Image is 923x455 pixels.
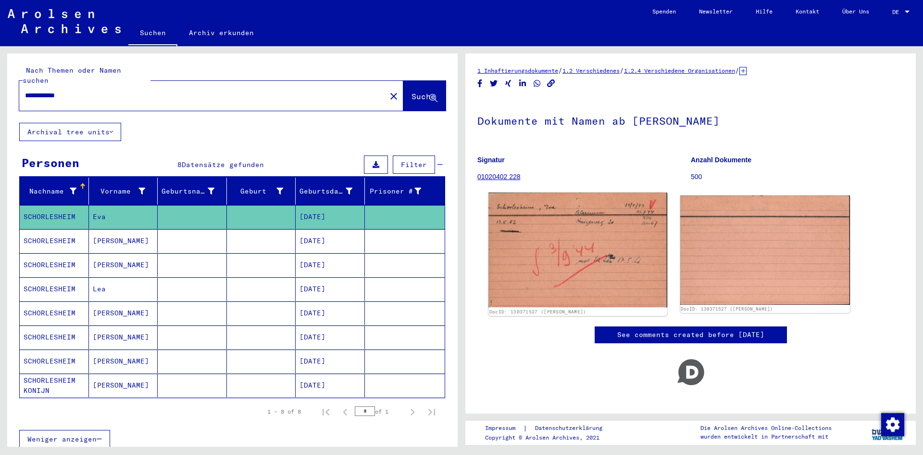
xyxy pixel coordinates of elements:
[267,407,301,416] div: 1 – 8 of 8
[20,253,89,277] mat-cell: SCHORLESHEIM
[20,229,89,253] mat-cell: SCHORLESHEIM
[23,66,121,85] mat-label: Nach Themen oder Namen suchen
[527,423,614,433] a: Datenschutzerklärung
[89,229,158,253] mat-cell: [PERSON_NAME]
[20,301,89,325] mat-cell: SCHORLESHEIM
[296,325,365,349] mat-cell: [DATE]
[20,205,89,229] mat-cell: SCHORLESHEIM
[89,301,158,325] mat-cell: [PERSON_NAME]
[401,160,427,169] span: Filter
[475,78,485,90] button: Share on Facebook
[700,432,832,441] p: wurden entwickelt in Partnerschaft mit
[158,178,227,205] mat-header-cell: Geburtsname
[403,402,422,421] button: Next page
[422,402,441,421] button: Last page
[296,205,365,229] mat-cell: [DATE]
[489,78,499,90] button: Share on Twitter
[691,172,904,182] p: 500
[177,160,182,169] span: 8
[403,81,446,111] button: Suche
[19,430,110,448] button: Weniger anzeigen
[503,78,513,90] button: Share on Xing
[296,374,365,397] mat-cell: [DATE]
[680,195,850,305] img: 002.jpg
[299,186,352,196] div: Geburtsdatum
[477,99,904,141] h1: Dokumente mit Namen ab [PERSON_NAME]
[546,78,556,90] button: Copy link
[393,156,435,174] button: Filter
[620,66,624,75] span: /
[477,173,521,181] a: 01020402 228
[177,21,265,44] a: Archiv erkunden
[870,420,906,444] img: yv_logo.png
[485,433,614,442] p: Copyright © Arolsen Archives, 2021
[20,374,89,397] mat-cell: SCHORLESHEIM KONIJN
[477,156,505,164] b: Signatur
[20,277,89,301] mat-cell: SCHORLESHEIM
[384,86,403,105] button: Clear
[19,123,121,141] button: Archival tree units
[485,423,614,433] div: |
[24,183,88,199] div: Nachname
[128,21,177,46] a: Suchen
[296,229,365,253] mat-cell: [DATE]
[227,178,296,205] mat-header-cell: Geburt‏
[299,183,364,199] div: Geburtsdatum
[518,78,528,90] button: Share on LinkedIn
[617,330,764,340] a: See comments created before [DATE]
[296,178,365,205] mat-header-cell: Geburtsdatum
[558,66,562,75] span: /
[8,9,121,33] img: Arolsen_neg.svg
[477,67,558,74] a: 1 Inhaftierungsdokumente
[365,178,445,205] mat-header-cell: Prisoner #
[182,160,264,169] span: Datensätze gefunden
[355,407,403,416] div: of 1
[700,424,832,432] p: Die Arolsen Archives Online-Collections
[562,67,620,74] a: 1.2 Verschiedenes
[89,178,158,205] mat-header-cell: Vorname
[691,156,751,164] b: Anzahl Dokumente
[532,78,542,90] button: Share on WhatsApp
[412,91,436,101] span: Suche
[89,277,158,301] mat-cell: Lea
[881,413,904,436] img: Zustimmung ändern
[27,435,97,443] span: Weniger anzeigen
[369,183,434,199] div: Prisoner #
[485,423,523,433] a: Impressum
[735,66,739,75] span: /
[22,154,79,171] div: Personen
[20,325,89,349] mat-cell: SCHORLESHEIM
[336,402,355,421] button: Previous page
[489,309,586,314] a: DocID: 130371527 ([PERSON_NAME])
[296,253,365,277] mat-cell: [DATE]
[162,183,226,199] div: Geburtsname
[369,186,422,196] div: Prisoner #
[681,306,773,312] a: DocID: 130371527 ([PERSON_NAME])
[316,402,336,421] button: First page
[89,325,158,349] mat-cell: [PERSON_NAME]
[89,253,158,277] mat-cell: [PERSON_NAME]
[162,186,214,196] div: Geburtsname
[296,277,365,301] mat-cell: [DATE]
[89,205,158,229] mat-cell: Eva
[93,186,146,196] div: Vorname
[89,374,158,397] mat-cell: [PERSON_NAME]
[20,178,89,205] mat-header-cell: Nachname
[488,193,667,307] img: 001.jpg
[892,9,903,15] span: DE
[388,91,399,102] mat-icon: close
[231,183,296,199] div: Geburt‏
[20,350,89,373] mat-cell: SCHORLESHEIM
[296,301,365,325] mat-cell: [DATE]
[296,350,365,373] mat-cell: [DATE]
[231,186,284,196] div: Geburt‏
[89,350,158,373] mat-cell: [PERSON_NAME]
[24,186,76,196] div: Nachname
[624,67,735,74] a: 1.2.4 Verschiedene Organisationen
[93,183,158,199] div: Vorname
